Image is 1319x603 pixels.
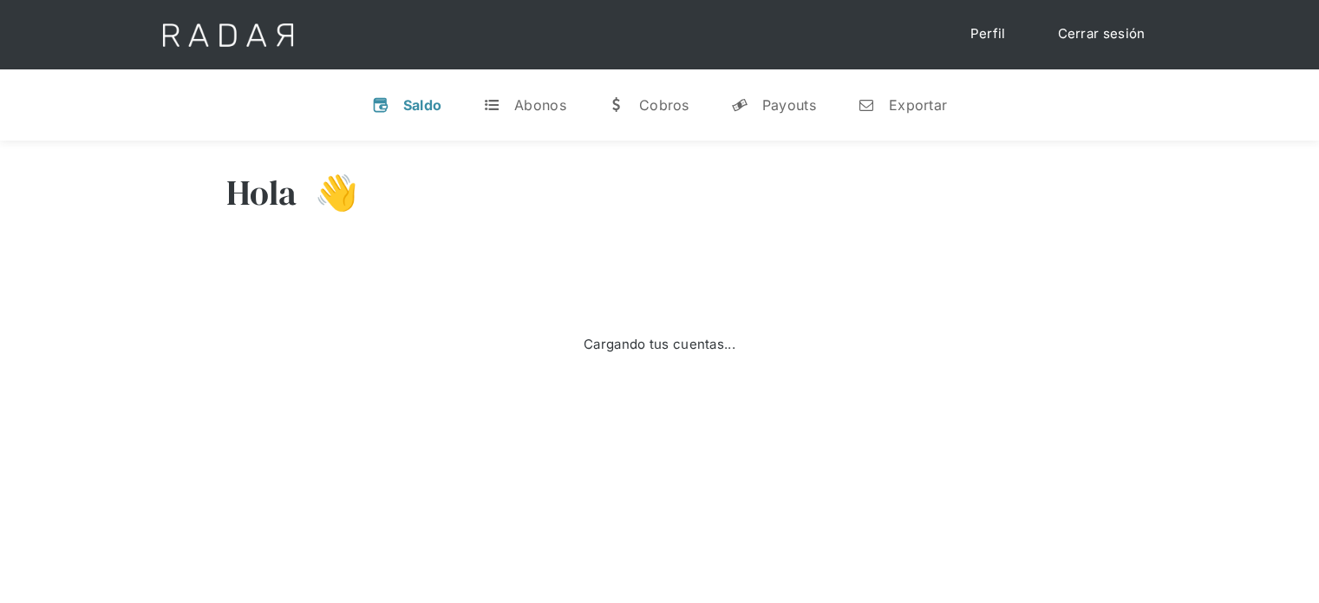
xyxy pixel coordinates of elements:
a: Perfil [953,17,1023,51]
div: Cargando tus cuentas... [584,335,735,355]
div: y [731,96,748,114]
div: t [483,96,500,114]
h3: 👋 [297,171,358,214]
div: n [858,96,875,114]
div: Saldo [403,96,442,114]
div: w [608,96,625,114]
a: Cerrar sesión [1041,17,1163,51]
div: v [372,96,389,114]
div: Cobros [639,96,689,114]
div: Abonos [514,96,566,114]
h3: Hola [226,171,297,214]
div: Exportar [889,96,947,114]
div: Payouts [762,96,816,114]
